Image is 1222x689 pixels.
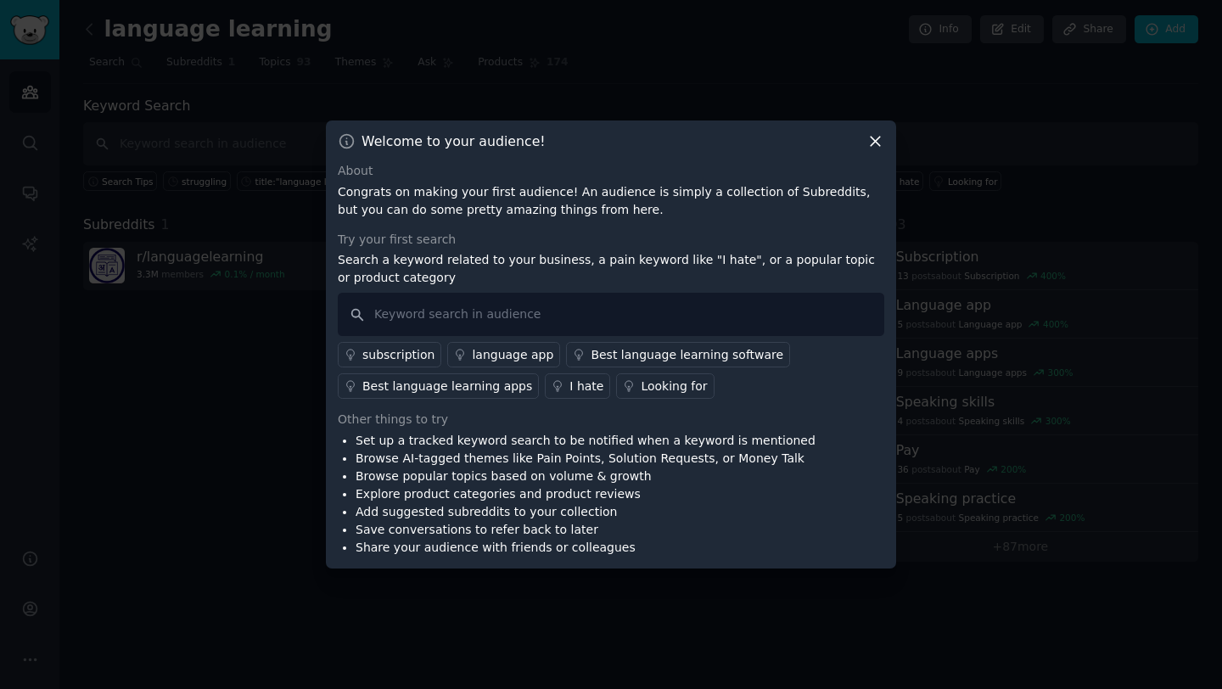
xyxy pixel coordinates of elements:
div: Looking for [641,378,707,395]
p: Congrats on making your first audience! An audience is simply a collection of Subreddits, but you... [338,183,884,219]
div: language app [472,346,553,364]
div: Best language learning software [591,346,783,364]
li: Browse popular topics based on volume & growth [356,468,816,485]
div: subscription [362,346,434,364]
a: I hate [545,373,610,399]
h3: Welcome to your audience! [362,132,546,150]
div: About [338,162,884,180]
div: Best language learning apps [362,378,532,395]
div: Other things to try [338,411,884,429]
li: Share your audience with friends or colleagues [356,539,816,557]
li: Set up a tracked keyword search to be notified when a keyword is mentioned [356,432,816,450]
div: I hate [569,378,603,395]
a: Best language learning apps [338,373,539,399]
li: Save conversations to refer back to later [356,521,816,539]
li: Browse AI-tagged themes like Pain Points, Solution Requests, or Money Talk [356,450,816,468]
a: Best language learning software [566,342,790,367]
a: language app [447,342,560,367]
a: Looking for [616,373,714,399]
input: Keyword search in audience [338,293,884,336]
a: subscription [338,342,441,367]
div: Try your first search [338,231,884,249]
li: Explore product categories and product reviews [356,485,816,503]
p: Search a keyword related to your business, a pain keyword like "I hate", or a popular topic or pr... [338,251,884,287]
li: Add suggested subreddits to your collection [356,503,816,521]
